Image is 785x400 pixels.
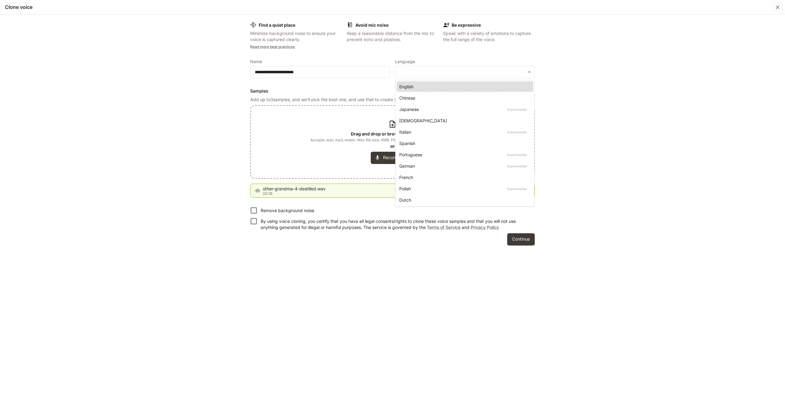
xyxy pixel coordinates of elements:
[506,163,528,169] p: Experimental
[506,186,528,192] p: Experimental
[506,152,528,158] p: Experimental
[399,83,528,90] div: English
[399,129,528,135] div: Italian
[399,140,528,147] div: Spanish
[506,129,528,135] p: Experimental
[399,95,528,101] div: Chinese
[399,151,528,158] div: Portuguese
[399,163,528,169] div: German
[399,174,528,181] div: French
[506,107,528,112] p: Experimental
[399,185,528,192] div: Polish
[399,197,528,203] div: Dutch
[399,106,528,112] div: Japanese
[399,117,528,124] div: [DEMOGRAPHIC_DATA]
